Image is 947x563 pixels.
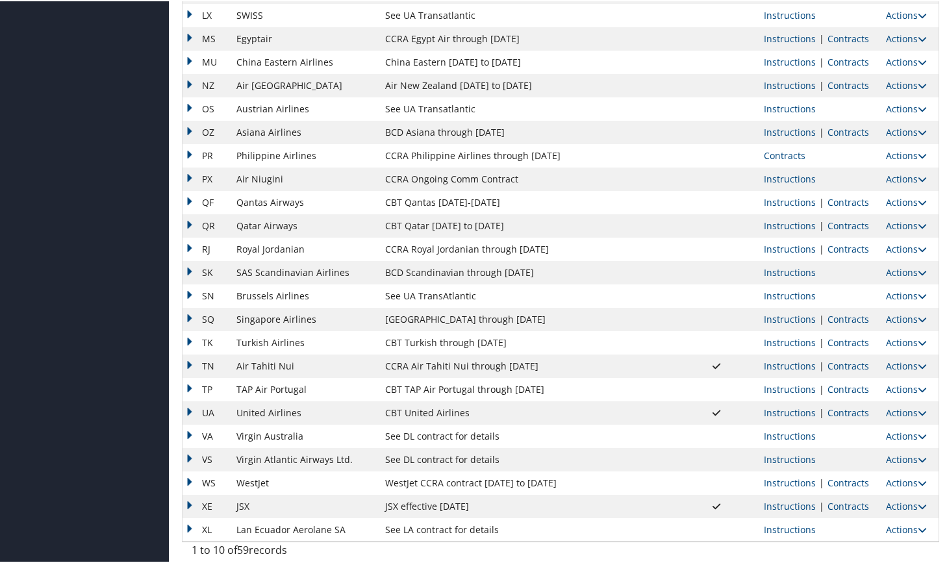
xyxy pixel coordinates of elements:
a: Actions [886,429,927,441]
td: Singapore Airlines [230,307,379,330]
td: QR [183,213,230,236]
a: View Contracts [827,195,869,207]
a: Actions [886,405,927,418]
a: View Ticketing Instructions [764,522,816,534]
td: Virgin Australia [230,423,379,447]
a: View Ticketing Instructions [764,335,816,347]
td: OZ [183,119,230,143]
a: Actions [886,171,927,184]
a: Actions [886,125,927,137]
a: Actions [886,31,927,44]
td: MU [183,49,230,73]
span: | [816,78,827,90]
span: | [816,312,827,324]
span: | [816,218,827,231]
td: See LA contract for details [379,517,676,540]
a: View Contracts [764,148,805,160]
td: Egyptair [230,26,379,49]
div: 1 to 10 of records [192,541,362,563]
a: View Ticketing Instructions [764,8,816,20]
td: VS [183,447,230,470]
td: United Airlines [230,400,379,423]
a: Actions [886,55,927,67]
span: | [816,405,827,418]
td: CCRA Ongoing Comm Contract [379,166,676,190]
a: Actions [886,335,927,347]
td: CCRA Air Tahiti Nui through [DATE] [379,353,676,377]
td: Asiana Airlines [230,119,379,143]
a: View Ticketing Instructions [764,31,816,44]
td: Royal Jordanian [230,236,379,260]
a: View Contracts [827,218,869,231]
td: QF [183,190,230,213]
span: | [816,242,827,254]
a: View Ticketing Instructions [764,265,816,277]
td: XE [183,494,230,517]
a: View Contracts [827,242,869,254]
td: Air [GEOGRAPHIC_DATA] [230,73,379,96]
a: Actions [886,312,927,324]
td: Virgin Atlantic Airways Ltd. [230,447,379,470]
td: JSX [230,494,379,517]
a: View Contracts [827,312,869,324]
td: RJ [183,236,230,260]
td: BCD Scandinavian through [DATE] [379,260,676,283]
td: Philippine Airlines [230,143,379,166]
a: Actions [886,218,927,231]
td: CBT Qatar [DATE] to [DATE] [379,213,676,236]
td: Turkish Airlines [230,330,379,353]
td: LX [183,3,230,26]
td: Air New Zealand [DATE] to [DATE] [379,73,676,96]
td: SN [183,283,230,307]
td: MS [183,26,230,49]
td: Qatar Airways [230,213,379,236]
a: Actions [886,148,927,160]
td: China Eastern [DATE] to [DATE] [379,49,676,73]
a: Actions [886,78,927,90]
td: BCD Asiana through [DATE] [379,119,676,143]
a: View Contracts [827,382,869,394]
td: Lan Ecuador Aerolane SA [230,517,379,540]
a: View Ticketing Instructions [764,288,816,301]
a: Actions [886,358,927,371]
a: View Ticketing Instructions [764,171,816,184]
a: View Ticketing Instructions [764,195,816,207]
span: | [816,195,827,207]
span: | [816,475,827,488]
a: View Ticketing Instructions [764,312,816,324]
a: View Ticketing Instructions [764,358,816,371]
a: View Ticketing Instructions [764,429,816,441]
a: View Contracts [827,405,869,418]
a: View Ticketing Instructions [764,101,816,114]
a: View Ticketing Instructions [764,78,816,90]
a: Actions [886,195,927,207]
a: View Contracts [827,335,869,347]
td: See UA Transatlantic [379,3,676,26]
td: NZ [183,73,230,96]
td: WS [183,470,230,494]
a: View Contracts [827,55,869,67]
td: Austrian Airlines [230,96,379,119]
td: CCRA Egypt Air through [DATE] [379,26,676,49]
td: CBT United Airlines [379,400,676,423]
td: Air Tahiti Nui [230,353,379,377]
td: China Eastern Airlines [230,49,379,73]
td: Brussels Airlines [230,283,379,307]
td: Qantas Airways [230,190,379,213]
a: Actions [886,242,927,254]
a: Actions [886,382,927,394]
td: UA [183,400,230,423]
td: CCRA Royal Jordanian through [DATE] [379,236,676,260]
td: CBT TAP Air Portugal through [DATE] [379,377,676,400]
td: CBT Qantas [DATE]-[DATE] [379,190,676,213]
span: | [816,125,827,137]
a: View Ticketing Instructions [764,382,816,394]
span: | [816,382,827,394]
a: View Ticketing Instructions [764,218,816,231]
td: See UA Transatlantic [379,96,676,119]
td: Air Niugini [230,166,379,190]
td: PX [183,166,230,190]
td: SWISS [230,3,379,26]
a: View Ticketing Instructions [764,405,816,418]
span: | [816,31,827,44]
